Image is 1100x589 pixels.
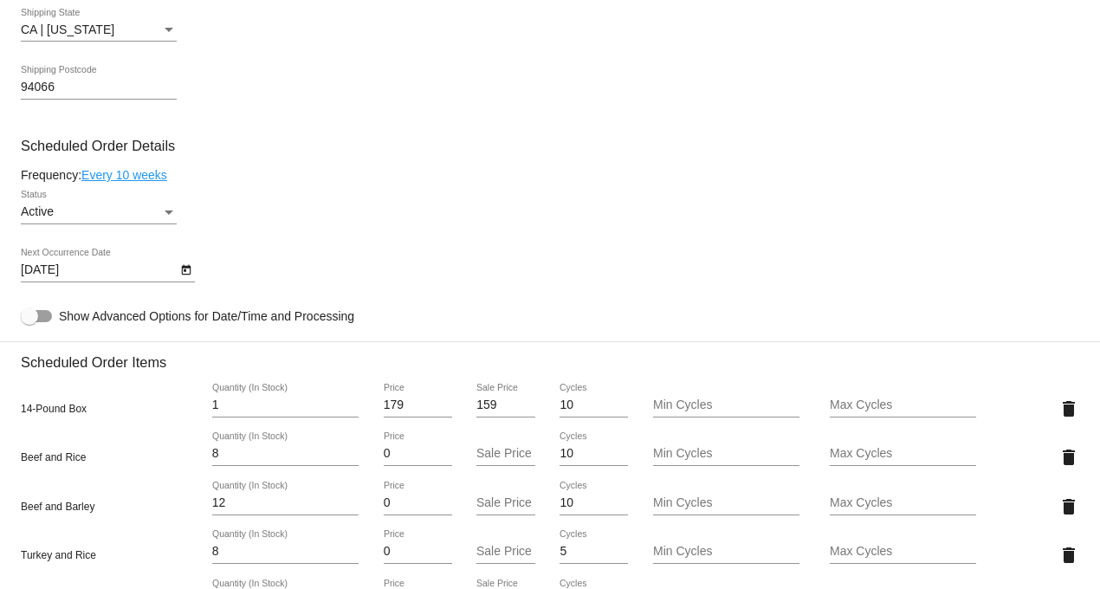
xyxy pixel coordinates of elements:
[830,545,976,559] input: Max Cycles
[476,545,535,559] input: Sale Price
[21,168,1079,182] div: Frequency:
[59,307,354,325] span: Show Advanced Options for Date/Time and Processing
[21,205,177,219] mat-select: Status
[21,204,54,218] span: Active
[21,403,87,415] span: 14-Pound Box
[1058,496,1079,517] mat-icon: delete
[653,496,799,510] input: Min Cycles
[1058,545,1079,566] mat-icon: delete
[653,447,799,461] input: Min Cycles
[21,549,96,561] span: Turkey and Rice
[830,496,976,510] input: Max Cycles
[21,138,1079,154] h3: Scheduled Order Details
[560,398,628,412] input: Cycles
[1058,398,1079,419] mat-icon: delete
[212,496,359,510] input: Quantity (In Stock)
[560,447,628,461] input: Cycles
[653,545,799,559] input: Min Cycles
[830,447,976,461] input: Max Cycles
[476,447,535,461] input: Sale Price
[81,168,167,182] a: Every 10 weeks
[560,545,628,559] input: Cycles
[476,496,535,510] input: Sale Price
[830,398,976,412] input: Max Cycles
[384,545,452,559] input: Price
[384,447,452,461] input: Price
[21,23,114,36] span: CA | [US_STATE]
[653,398,799,412] input: Min Cycles
[476,398,535,412] input: Sale Price
[21,501,94,513] span: Beef and Barley
[212,545,359,559] input: Quantity (In Stock)
[21,341,1079,371] h3: Scheduled Order Items
[212,398,359,412] input: Quantity (In Stock)
[384,398,452,412] input: Price
[177,260,195,278] button: Open calendar
[21,23,177,37] mat-select: Shipping State
[560,496,628,510] input: Cycles
[1058,447,1079,468] mat-icon: delete
[384,496,452,510] input: Price
[21,451,86,463] span: Beef and Rice
[212,447,359,461] input: Quantity (In Stock)
[21,263,177,277] input: Next Occurrence Date
[21,81,177,94] input: Shipping Postcode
